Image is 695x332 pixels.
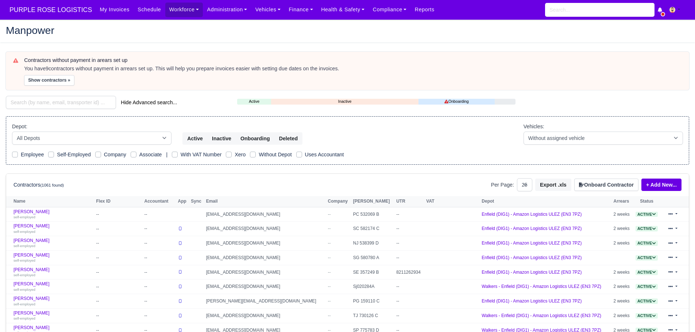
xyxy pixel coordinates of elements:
[143,222,176,236] td: --
[13,182,64,188] h6: Contractors
[482,270,582,275] a: Enfield (DIG1) - Amazon Logistics ULEZ (EN3 7PZ)
[181,151,221,159] label: With VAT Number
[351,280,394,294] td: Sj020284A
[139,151,162,159] label: Associate
[13,238,93,249] a: [PERSON_NAME] self-employed
[394,236,424,251] td: --
[46,66,49,71] strong: 9
[480,196,611,207] th: Depot
[482,298,582,304] a: Enfield (DIG1) - Amazon Logistics ULEZ (EN3 7PZ)
[274,132,302,145] button: Deleted
[6,25,689,35] h2: Manpower
[524,122,544,131] label: Vehicles:
[491,181,514,189] label: Per Page:
[12,122,27,131] label: Depot:
[94,222,143,236] td: --
[13,310,93,321] a: [PERSON_NAME] self-employed
[633,196,660,207] th: Status
[143,207,176,222] td: --
[94,265,143,280] td: --
[328,270,331,275] span: --
[271,98,418,105] a: Inactive
[636,284,658,289] a: Active
[94,294,143,309] td: --
[24,57,682,63] h6: Contractors without payment in arears set up
[13,230,35,234] small: self-employed
[13,253,93,263] a: [PERSON_NAME] self-employed
[143,250,176,265] td: --
[636,241,658,246] span: Active
[394,294,424,309] td: --
[636,212,658,217] span: Active
[328,313,331,318] span: --
[482,284,601,289] a: Walkers - Enfield (DIG1) - Amazon Logistics ULEZ (EN3 7PZ)
[636,212,658,217] a: Active
[328,226,331,231] span: --
[143,265,176,280] td: --
[204,236,326,251] td: [EMAIL_ADDRESS][DOMAIN_NAME]
[6,196,94,207] th: Name
[535,179,571,191] button: Export .xls
[13,288,35,292] small: self-employed
[482,212,582,217] a: Enfield (DIG1) - Amazon Logistics ULEZ (EN3 7PZ)
[328,241,331,246] span: --
[636,284,658,289] span: Active
[143,280,176,294] td: --
[612,280,633,294] td: 2 weeks
[574,179,638,191] button: Onboard Contractor
[351,265,394,280] td: SE 357249 B
[328,212,331,217] span: --
[143,309,176,323] td: --
[40,183,64,187] small: (1061 found)
[235,151,246,159] label: Xero
[482,313,601,318] a: Walkers - Enfield (DIG1) - Amazon Logistics ULEZ (EN3 7PZ)
[13,209,93,220] a: [PERSON_NAME] self-employed
[204,196,326,207] th: Email
[636,226,658,231] span: Active
[165,3,203,17] a: Workforce
[236,132,275,145] button: Onboarding
[612,236,633,251] td: 2 weeks
[134,3,165,17] a: Schedule
[418,98,495,105] a: Onboarding
[411,3,439,17] a: Reports
[482,241,582,246] a: Enfield (DIG1) - Amazon Logistics ULEZ (EN3 7PZ)
[641,179,682,191] a: + Add New...
[394,207,424,222] td: --
[612,294,633,309] td: 2 weeks
[328,284,331,289] span: --
[369,3,411,17] a: Compliance
[482,226,582,231] a: Enfield (DIG1) - Amazon Logistics ULEZ (EN3 7PZ)
[326,196,351,207] th: Company
[13,273,35,277] small: self-employed
[351,309,394,323] td: TJ 730126 C
[351,207,394,222] td: PC 532069 B
[13,244,35,248] small: self-employed
[13,302,35,306] small: self-employed
[204,222,326,236] td: [EMAIL_ADDRESS][DOMAIN_NAME]
[94,280,143,294] td: --
[13,215,35,219] small: self-employed
[285,3,317,17] a: Finance
[636,226,658,231] a: Active
[204,280,326,294] td: [EMAIL_ADDRESS][DOMAIN_NAME]
[13,267,93,278] a: [PERSON_NAME] self-employed
[203,3,251,17] a: Administration
[482,255,582,260] a: Enfield (DIG1) - Amazon Logistics ULEZ (EN3 7PZ)
[204,294,326,309] td: [PERSON_NAME][EMAIL_ADDRESS][DOMAIN_NAME]
[0,19,695,43] div: Manpower
[612,207,633,222] td: 2 weeks
[636,298,658,304] span: Active
[13,223,93,234] a: [PERSON_NAME] self-employed
[317,3,369,17] a: Health & Safety
[612,309,633,323] td: 2 weeks
[116,96,182,109] button: Hide Advanced search...
[94,207,143,222] td: --
[394,309,424,323] td: --
[328,298,331,304] span: --
[612,196,633,207] th: Arrears
[182,132,208,145] button: Active
[612,222,633,236] td: 2 weeks
[94,250,143,265] td: --
[204,265,326,280] td: [EMAIL_ADDRESS][DOMAIN_NAME]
